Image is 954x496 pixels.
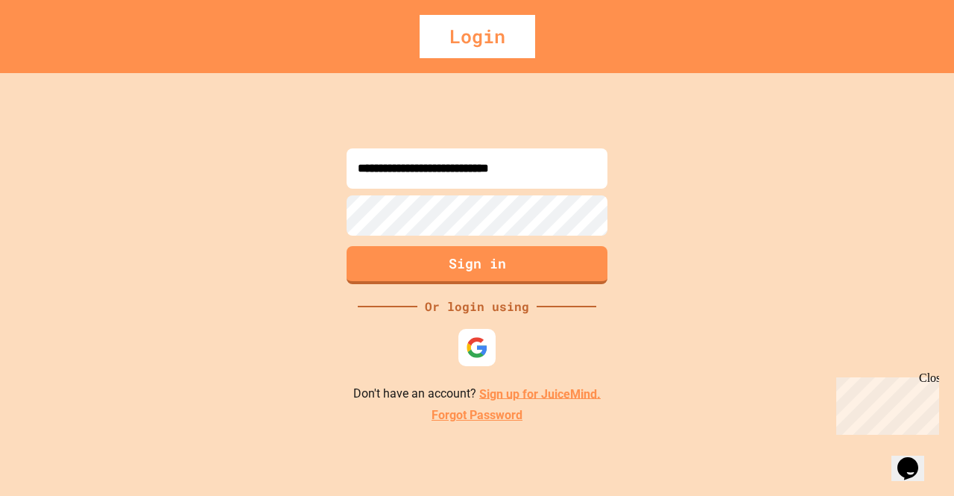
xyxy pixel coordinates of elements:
img: google-icon.svg [466,336,488,359]
div: Chat with us now!Close [6,6,103,95]
button: Sign in [347,246,607,284]
a: Sign up for JuiceMind. [479,386,601,401]
div: Login [420,15,535,58]
div: Or login using [417,298,537,316]
iframe: chat widget [891,436,939,481]
iframe: chat widget [830,371,939,435]
p: Don't have an account? [353,385,601,404]
a: Forgot Password [432,406,522,424]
